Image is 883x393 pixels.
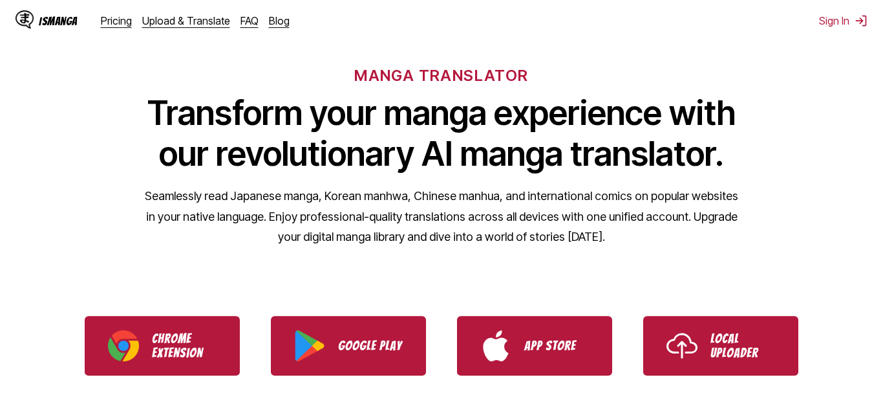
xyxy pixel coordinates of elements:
[240,14,259,27] a: FAQ
[108,330,139,361] img: Chrome logo
[152,331,217,360] p: Chrome Extension
[666,330,697,361] img: Upload icon
[819,14,867,27] button: Sign In
[142,14,230,27] a: Upload & Translate
[480,330,511,361] img: App Store logo
[524,339,589,353] p: App Store
[294,330,325,361] img: Google Play logo
[39,15,78,27] div: IsManga
[643,316,798,376] a: Use IsManga Local Uploader
[269,14,290,27] a: Blog
[16,10,34,28] img: IsManga Logo
[85,316,240,376] a: Download IsManga Chrome Extension
[144,186,739,247] p: Seamlessly read Japanese manga, Korean manhwa, Chinese manhua, and international comics on popula...
[855,14,867,27] img: Sign out
[457,316,612,376] a: Download IsManga from App Store
[101,14,132,27] a: Pricing
[271,316,426,376] a: Download IsManga from Google Play
[710,331,775,360] p: Local Uploader
[144,93,739,174] h1: Transform your manga experience with our revolutionary AI manga translator.
[338,339,403,353] p: Google Play
[354,66,528,85] h6: MANGA TRANSLATOR
[16,10,101,31] a: IsManga LogoIsManga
